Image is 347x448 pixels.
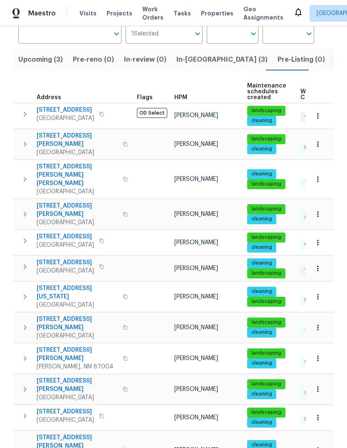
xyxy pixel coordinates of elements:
span: [PERSON_NAME] [174,176,218,182]
span: cleaning [248,260,275,267]
span: cleaning [248,117,275,124]
span: [PERSON_NAME] [174,415,218,420]
span: Visits [79,9,97,18]
span: 5 Done [301,416,325,423]
span: [STREET_ADDRESS][PERSON_NAME] [37,315,118,332]
span: [STREET_ADDRESS] [37,106,94,114]
span: [STREET_ADDRESS] [37,258,94,267]
span: [GEOGRAPHIC_DATA] [37,114,94,123]
button: Open [192,28,203,40]
span: Work Orders [142,5,164,22]
span: 1 WIP [301,267,320,274]
span: [PERSON_NAME] [174,141,218,147]
span: cleaning [248,215,275,223]
span: Projects [107,9,132,18]
span: cleaning [248,244,275,251]
span: [PERSON_NAME] [174,386,218,392]
span: 8 Done [301,389,325,396]
span: [GEOGRAPHIC_DATA] [37,188,118,196]
span: [GEOGRAPHIC_DATA] [37,241,94,249]
span: landscaping [248,180,285,188]
span: In-review (0) [124,54,166,65]
span: In-[GEOGRAPHIC_DATA] (3) [176,54,268,65]
span: Geo Assignments [243,5,283,22]
span: [PERSON_NAME] [174,113,218,118]
span: Maintenance schedules created [247,83,286,100]
button: Open [248,28,259,40]
span: [GEOGRAPHIC_DATA] [37,148,118,157]
span: 10 Done [301,328,328,335]
span: Upcoming (3) [18,54,63,65]
span: landscaping [248,107,285,114]
span: [STREET_ADDRESS][US_STATE] [37,284,118,301]
span: [GEOGRAPHIC_DATA] [37,332,118,340]
span: landscaping [248,135,285,143]
span: OD Select [137,108,167,118]
span: [STREET_ADDRESS][PERSON_NAME] [37,377,118,393]
button: Open [111,28,122,40]
span: Tasks [173,10,191,16]
span: cleaning [248,145,275,153]
span: landscaping [248,234,285,241]
button: Open [303,28,315,40]
span: [GEOGRAPHIC_DATA] [37,393,118,402]
span: cleaning [248,288,275,295]
span: [PERSON_NAME] [174,325,218,330]
span: landscaping [248,298,285,305]
span: Flags [137,95,153,100]
span: [PERSON_NAME], NM 87004 [37,363,118,371]
span: [GEOGRAPHIC_DATA] [37,267,94,275]
span: 1 Selected [131,30,159,38]
span: 9 Done [301,358,325,365]
span: cleaning [248,360,275,367]
span: 6 Done [301,241,325,248]
span: 1 WIP [301,114,320,121]
span: cleaning [248,419,275,426]
span: [STREET_ADDRESS] [37,408,94,416]
span: [STREET_ADDRESS] [37,233,94,241]
span: landscaping [248,409,285,416]
span: Maestro [28,9,56,18]
span: cleaning [248,170,275,178]
span: [STREET_ADDRESS][PERSON_NAME] [37,202,118,218]
span: [GEOGRAPHIC_DATA] [37,218,118,227]
span: landscaping [248,380,285,388]
span: cleaning [248,329,275,336]
span: landscaping [248,319,285,326]
span: landscaping [248,270,285,277]
span: Address [37,95,61,100]
span: landscaping [248,350,285,357]
span: Pre-Listing (0) [278,54,325,65]
span: 5 Done [301,297,325,304]
span: Properties [201,9,233,18]
span: [PERSON_NAME] [174,240,218,245]
span: [PERSON_NAME] [174,265,218,271]
span: 5 Done [301,144,325,151]
span: Pre-reno (0) [73,54,114,65]
span: [GEOGRAPHIC_DATA] [37,301,118,309]
span: [STREET_ADDRESS][PERSON_NAME][PERSON_NAME] [37,163,118,188]
span: 7 Done [301,179,325,186]
span: landscaping [248,205,285,213]
span: [GEOGRAPHIC_DATA] [37,416,94,424]
span: [STREET_ADDRESS][PERSON_NAME] [37,346,118,363]
span: [STREET_ADDRESS][PERSON_NAME] [37,132,118,148]
span: 8 Done [301,214,325,221]
span: [PERSON_NAME] [174,294,218,300]
span: HPM [174,95,187,100]
span: [PERSON_NAME] [174,211,218,217]
span: cleaning [248,390,275,398]
span: [PERSON_NAME] [174,355,218,361]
